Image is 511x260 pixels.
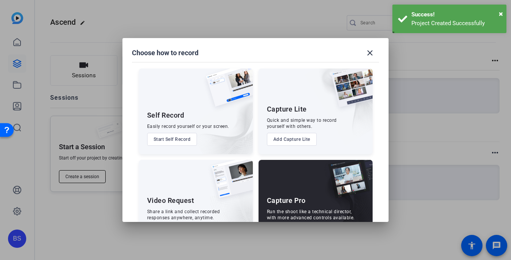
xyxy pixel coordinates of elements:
[322,160,373,206] img: capture-pro.png
[411,10,501,19] div: Success!
[209,183,253,246] img: embarkstudio-ugc-content.png
[147,133,197,146] button: Start Self Record
[411,19,501,28] div: Project Created Successfully
[267,117,337,129] div: Quick and simple way to record yourself with others.
[267,105,307,114] div: Capture Lite
[132,48,198,57] h1: Choose how to record
[305,69,373,145] img: embarkstudio-capture-lite.png
[499,8,503,19] button: Close
[147,123,229,129] div: Easily record yourself or your screen.
[267,133,317,146] button: Add Capture Lite
[267,196,306,205] div: Capture Pro
[147,196,194,205] div: Video Request
[325,69,373,115] img: capture-lite.png
[147,111,184,120] div: Self Record
[200,69,253,114] img: self-record.png
[147,209,220,221] div: Share a link and collect recorded responses anywhere, anytime.
[499,9,503,18] span: ×
[267,209,355,221] div: Run the shoot like a technical director, with more advanced controls available.
[187,85,253,154] img: embarkstudio-self-record.png
[365,48,375,57] mat-icon: close
[316,169,373,246] img: embarkstudio-capture-pro.png
[206,160,253,206] img: ugc-content.png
